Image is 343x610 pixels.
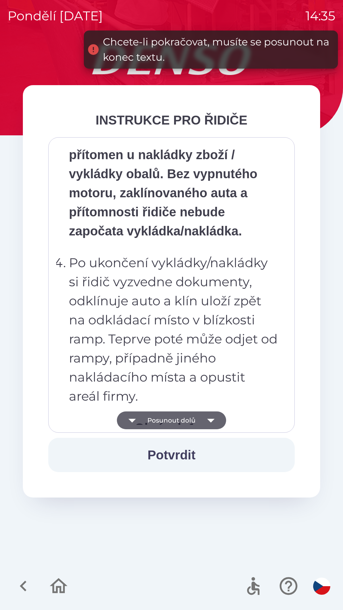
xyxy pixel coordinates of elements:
[69,253,278,406] p: Po ukončení vykládky/nakládky si řidič vyzvedne dokumenty, odklínuje auto a klín uloží zpět na od...
[48,111,295,130] div: INSTRUKCE PRO ŘIDIČE
[103,34,332,65] div: Chcete-li pokračovat, musíte se posunout na konec textu.
[313,578,330,595] img: cs flag
[8,6,103,25] p: pondělí [DATE]
[306,6,335,25] p: 14:35
[23,44,320,75] img: Logo
[117,411,226,429] button: Posunout dolů
[48,438,295,472] button: Potvrdit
